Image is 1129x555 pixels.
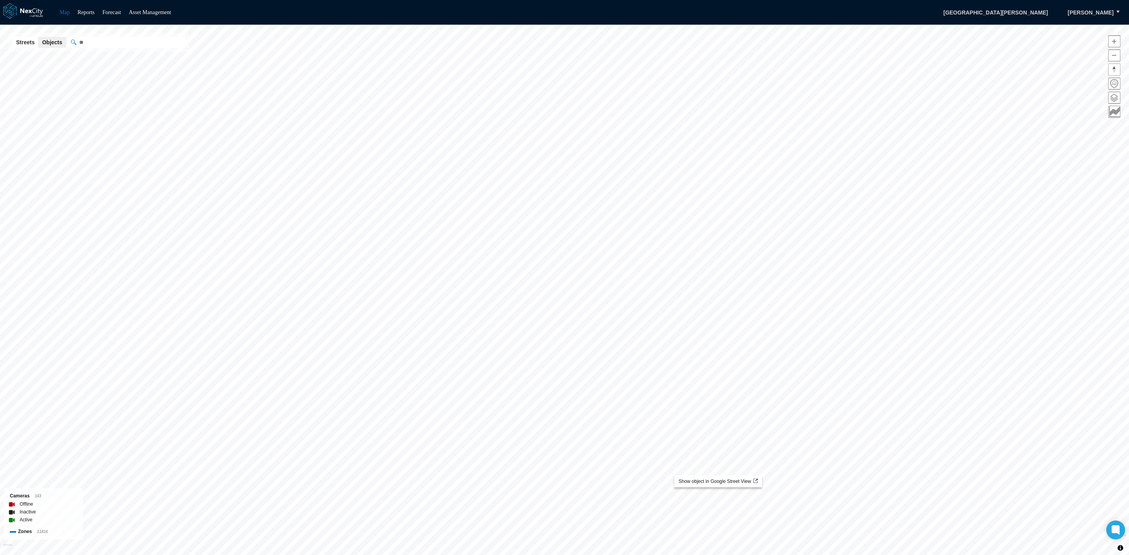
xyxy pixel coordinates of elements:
[679,479,758,484] span: Show object in Google Street View
[20,500,33,508] label: Offline
[35,494,42,498] span: 143
[1108,35,1120,47] button: Zoom in
[16,38,34,46] span: Streets
[4,544,13,553] a: Mapbox homepage
[935,6,1056,19] span: [GEOGRAPHIC_DATA][PERSON_NAME]
[1109,36,1120,47] span: Zoom in
[1108,106,1120,118] button: Key metrics
[38,37,66,48] button: Objects
[12,37,38,48] button: Streets
[10,492,77,500] div: Cameras
[1108,92,1120,104] button: Layers management
[1116,543,1125,553] button: Toggle attribution
[42,38,62,46] span: Objects
[78,9,95,15] a: Reports
[102,9,121,15] a: Forecast
[1108,78,1120,90] button: Home
[129,9,171,15] a: Asset Management
[20,516,33,524] label: Active
[1109,50,1120,61] span: Zoom out
[1060,6,1122,19] button: [PERSON_NAME]
[20,508,36,516] label: Inactive
[1109,64,1120,75] span: Reset bearing to north
[1118,544,1123,552] span: Toggle attribution
[10,528,77,536] div: Zones
[1108,49,1120,61] button: Zoom out
[1108,63,1120,76] button: Reset bearing to north
[37,530,48,534] span: 11816
[1068,9,1114,16] span: [PERSON_NAME]
[60,9,70,15] a: Map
